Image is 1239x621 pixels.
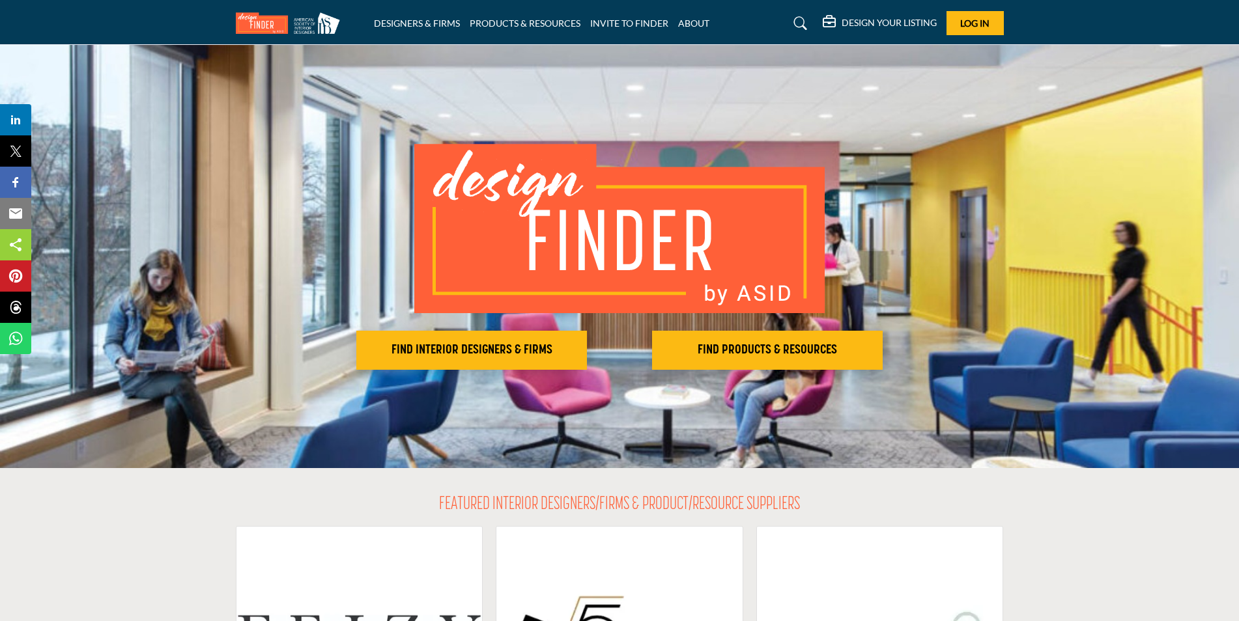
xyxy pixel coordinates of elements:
h2: FIND INTERIOR DESIGNERS & FIRMS [360,342,583,358]
a: DESIGNERS & FIRMS [374,18,460,29]
a: Search [781,13,816,34]
button: FIND PRODUCTS & RESOURCES [652,331,883,370]
a: PRODUCTS & RESOURCES [470,18,580,29]
h2: FIND PRODUCTS & RESOURCES [656,342,879,358]
img: Site Logo [236,12,347,34]
a: ABOUT [678,18,709,29]
span: Log In [960,18,990,29]
div: DESIGN YOUR LISTING [823,16,937,31]
button: FIND INTERIOR DESIGNERS & FIRMS [356,331,587,370]
img: image [414,144,825,313]
button: Log In [947,11,1004,35]
a: INVITE TO FINDER [590,18,668,29]
h2: FEATURED INTERIOR DESIGNERS/FIRMS & PRODUCT/RESOURCE SUPPLIERS [439,494,800,516]
h5: DESIGN YOUR LISTING [842,17,937,29]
